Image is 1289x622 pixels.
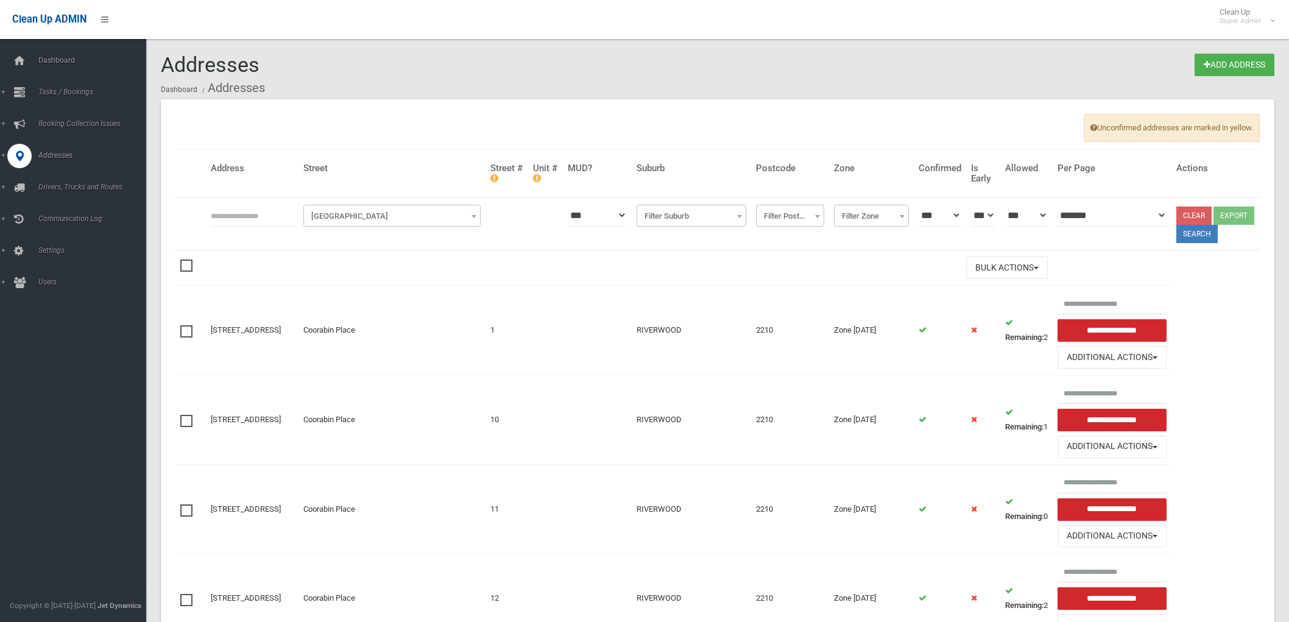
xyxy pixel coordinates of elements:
a: [STREET_ADDRESS] [211,325,281,334]
td: 2210 [751,464,829,554]
span: Settings [35,246,157,255]
button: Additional Actions [1058,525,1167,548]
span: Filter Zone [837,208,906,225]
h4: Is Early [971,163,995,183]
h4: Actions [1176,163,1255,174]
button: Additional Actions [1058,346,1167,369]
td: Coorabin Place [298,464,486,554]
h4: Unit # [533,163,558,183]
h4: Street [303,163,481,174]
span: Dashboard [35,56,157,65]
span: Filter Zone [834,205,909,227]
td: 1 [1000,375,1053,465]
span: Filter Postcode [756,205,824,227]
td: RIVERWOOD [632,286,751,375]
a: Dashboard [161,85,197,94]
button: Additional Actions [1058,436,1167,458]
span: Filter Suburb [640,208,743,225]
span: Clean Up [1213,7,1274,26]
button: Search [1176,225,1218,243]
span: Copyright © [DATE]-[DATE] [10,601,96,610]
span: Addresses [35,151,157,160]
strong: Remaining: [1005,512,1044,521]
td: 1 [486,286,528,375]
button: Bulk Actions [966,256,1048,279]
strong: Remaining: [1005,601,1044,610]
small: Super Admin [1220,16,1262,26]
h4: Address [211,163,294,174]
td: Coorabin Place [298,375,486,465]
h4: MUD? [568,163,627,174]
span: Filter Street [303,205,481,227]
td: Zone [DATE] [829,286,914,375]
span: Unconfirmed addresses are marked in yellow. [1084,114,1260,142]
h4: Confirmed [919,163,961,174]
span: Filter Suburb [637,205,746,227]
h4: Street # [490,163,523,183]
span: Tasks / Bookings [35,88,157,96]
td: 2 [1000,286,1053,375]
td: Coorabin Place [298,286,486,375]
button: Export [1213,207,1254,225]
a: Clear [1176,207,1212,225]
h4: Zone [834,163,909,174]
td: Zone [DATE] [829,464,914,554]
td: Zone [DATE] [829,375,914,465]
span: Users [35,278,157,286]
td: RIVERWOOD [632,375,751,465]
a: [STREET_ADDRESS] [211,504,281,514]
span: Filter Postcode [759,208,821,225]
a: [STREET_ADDRESS] [211,415,281,424]
td: RIVERWOOD [632,464,751,554]
h4: Allowed [1005,163,1048,174]
td: 2210 [751,375,829,465]
span: Booking Collection Issues [35,119,157,128]
td: 2210 [751,286,829,375]
span: Addresses [161,52,260,77]
li: Addresses [199,77,265,99]
a: [STREET_ADDRESS] [211,593,281,603]
h4: Per Page [1058,163,1167,174]
td: 11 [486,464,528,554]
h4: Suburb [637,163,746,174]
td: 0 [1000,464,1053,554]
strong: Remaining: [1005,422,1044,431]
span: Filter Street [306,208,478,225]
strong: Remaining: [1005,333,1044,342]
td: 10 [486,375,528,465]
strong: Jet Dynamics [97,601,141,610]
span: Communication Log [35,214,157,223]
h4: Postcode [756,163,824,174]
span: Clean Up ADMIN [12,13,87,25]
span: Drivers, Trucks and Routes [35,183,157,191]
a: Add Address [1195,54,1274,76]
